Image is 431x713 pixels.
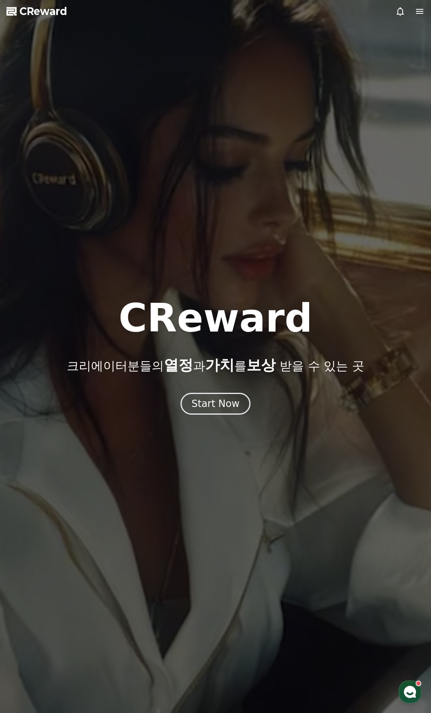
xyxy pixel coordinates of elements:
a: 홈 [2,257,53,277]
h1: CReward [119,299,312,338]
a: CReward [6,5,67,18]
div: Start Now [191,397,240,410]
p: 크리에이터분들의 과 를 받을 수 있는 곳 [67,357,364,373]
span: 대화 [74,270,84,276]
a: Start Now [180,401,251,409]
button: Start Now [180,393,251,415]
span: 열정 [164,357,193,373]
span: 보상 [246,357,276,373]
a: 대화 [53,257,104,277]
a: 설정 [104,257,155,277]
span: CReward [19,5,67,18]
span: 홈 [25,269,30,276]
span: 가치 [205,357,234,373]
span: 설정 [125,269,135,276]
